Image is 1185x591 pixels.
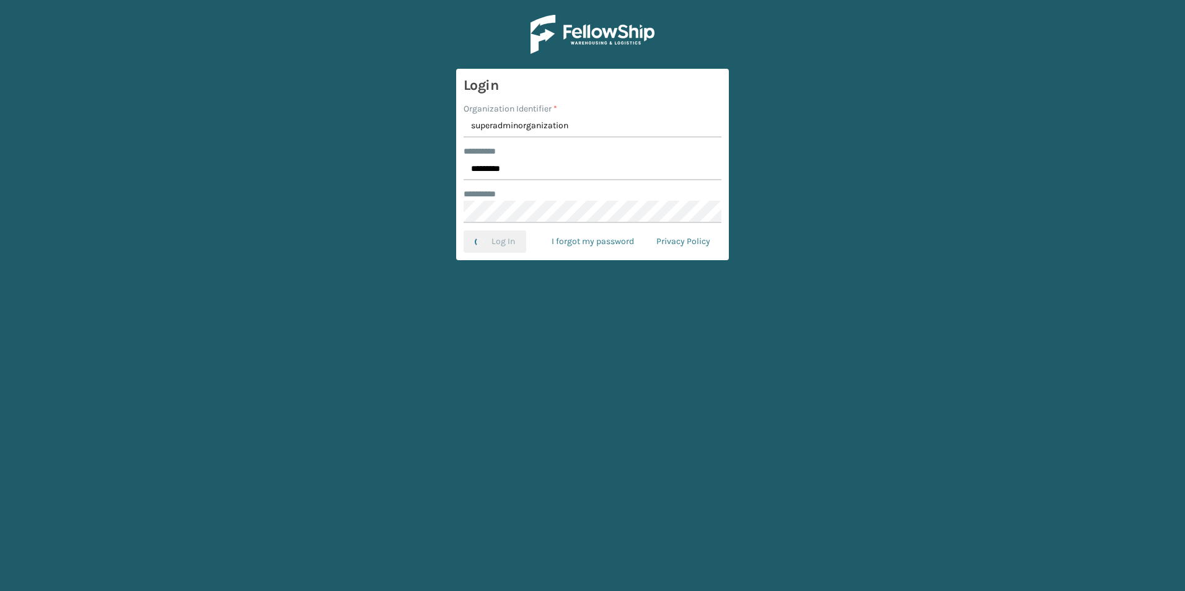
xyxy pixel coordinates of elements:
[464,230,526,253] button: Log In
[645,230,721,253] a: Privacy Policy
[464,76,721,95] h3: Login
[540,230,645,253] a: I forgot my password
[531,15,654,54] img: Logo
[464,102,557,115] label: Organization Identifier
